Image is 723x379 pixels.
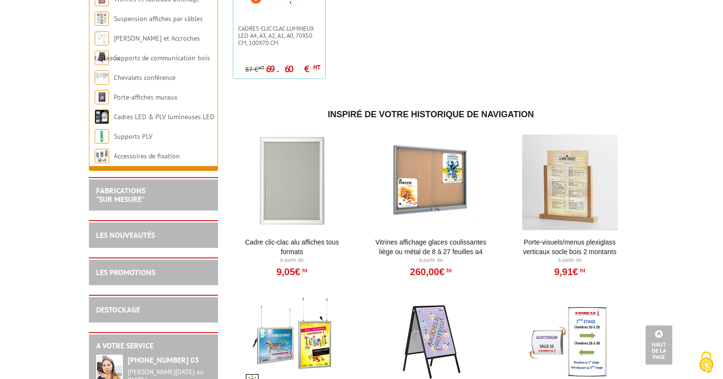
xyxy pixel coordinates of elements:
[96,268,155,277] a: LES PROMOTIONS
[313,63,320,71] sup: HT
[95,70,109,85] img: Chevalets conférence
[96,186,145,204] a: FABRICATIONS"Sur Mesure"
[276,269,307,275] a: 9,05€HT
[114,14,203,23] a: Suspension affiches par câbles
[95,31,109,45] img: Cimaises et Accroches tableaux
[233,237,351,256] a: Cadre Clic-Clac Alu affiches tous formats
[95,129,109,144] img: Supports PLV
[300,267,307,274] sup: HT
[445,267,452,274] sup: HT
[95,11,109,26] img: Suspension affiches par câbles
[258,64,264,71] sup: HT
[328,110,534,119] span: Inspiré de votre historique de navigation
[95,110,109,124] img: Cadres LED & PLV lumineuses LED
[128,355,199,365] strong: [PHONE_NUMBER] 03
[96,342,211,350] h2: A votre service
[114,93,177,101] a: Porte-affiches muraux
[511,256,629,264] p: À partir de
[690,346,723,379] button: Cookies (fenêtre modale)
[238,25,320,46] span: Cadres Clic Clac lumineux LED A4, A3, A2, A1, A0, 70x50 cm, 100x70 cm
[245,66,264,73] p: 87 €
[114,152,180,160] a: Accessoires de fixation
[95,34,200,62] a: [PERSON_NAME] et Accroches tableaux
[646,325,672,365] a: Haut de la page
[554,269,585,275] a: 9,91€HT
[114,132,153,141] a: Supports PLV
[96,230,155,240] a: LES NOUVEAUTÉS
[372,237,490,256] a: Vitrines affichage glaces coulissantes liège ou métal de 8 à 27 feuilles A4
[266,66,320,72] p: 69.60 €
[372,256,490,264] p: À partir de
[233,256,351,264] p: À partir de
[578,267,585,274] sup: HT
[95,90,109,104] img: Porte-affiches muraux
[95,149,109,163] img: Accessoires de fixation
[694,350,718,374] img: Cookies (fenêtre modale)
[96,305,140,314] a: DESTOCKAGE
[114,54,210,62] a: Supports de communication bois
[410,269,451,275] a: 260,00€HT
[511,237,629,256] a: Porte-Visuels/Menus Plexiglass Verticaux Socle Bois 2 Montants
[114,73,175,82] a: Chevalets conférence
[233,25,325,46] a: Cadres Clic Clac lumineux LED A4, A3, A2, A1, A0, 70x50 cm, 100x70 cm
[114,112,214,121] a: Cadres LED & PLV lumineuses LED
